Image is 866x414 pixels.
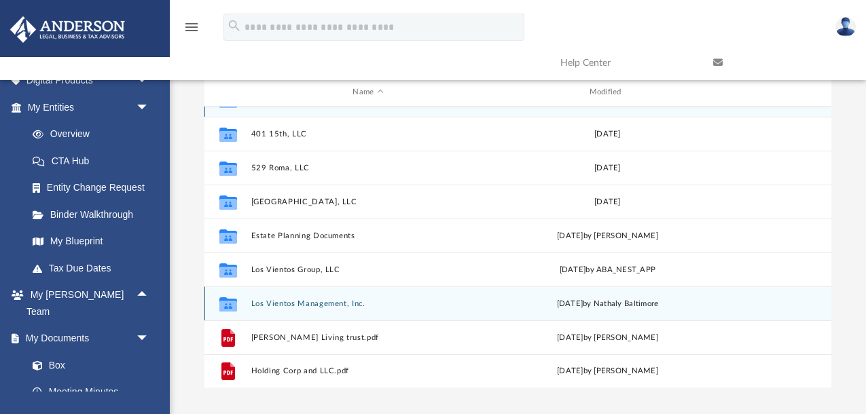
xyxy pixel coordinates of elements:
[251,366,485,375] button: Holding Corp and LLC.pdf
[491,162,725,174] div: [DATE]
[491,195,725,208] div: [DATE]
[835,17,856,37] img: User Pic
[19,174,170,202] a: Entity Change Request
[19,228,163,255] a: My Blueprint
[10,67,170,94] a: Digital Productsarrow_drop_down
[211,86,245,98] div: id
[251,129,485,138] button: 401 15th, LLC
[204,107,831,388] div: grid
[491,365,725,377] div: [DATE] by [PERSON_NAME]
[136,94,163,121] span: arrow_drop_down
[491,128,725,140] div: [DATE]
[251,265,485,274] button: Los Vientos Group, LLC
[10,325,163,352] a: My Documentsarrow_drop_down
[491,263,725,276] div: [DATE] by ABA_NEST_APP
[491,229,725,242] div: [DATE] by [PERSON_NAME]
[227,18,242,33] i: search
[10,282,163,325] a: My [PERSON_NAME] Teamarrow_drop_up
[251,299,485,307] button: Los Vientos Management, Inc.
[251,163,485,172] button: 529 Roma, LLC
[251,333,485,341] button: [PERSON_NAME] Living trust.pdf
[19,147,170,174] a: CTA Hub
[550,36,703,90] a: Help Center
[490,86,725,98] div: Modified
[183,26,200,35] a: menu
[136,67,163,95] span: arrow_drop_down
[136,282,163,309] span: arrow_drop_up
[19,255,170,282] a: Tax Due Dates
[731,86,826,98] div: id
[251,197,485,206] button: [GEOGRAPHIC_DATA], LLC
[10,94,170,121] a: My Entitiesarrow_drop_down
[491,331,725,343] div: [DATE] by [PERSON_NAME]
[19,121,170,148] a: Overview
[183,19,200,35] i: menu
[19,379,163,406] a: Meeting Minutes
[251,86,485,98] div: Name
[136,325,163,353] span: arrow_drop_down
[491,297,725,309] div: [DATE] by Nathaly Baltimore
[19,201,170,228] a: Binder Walkthrough
[251,231,485,240] button: Estate Planning Documents
[6,16,129,43] img: Anderson Advisors Platinum Portal
[19,352,156,379] a: Box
